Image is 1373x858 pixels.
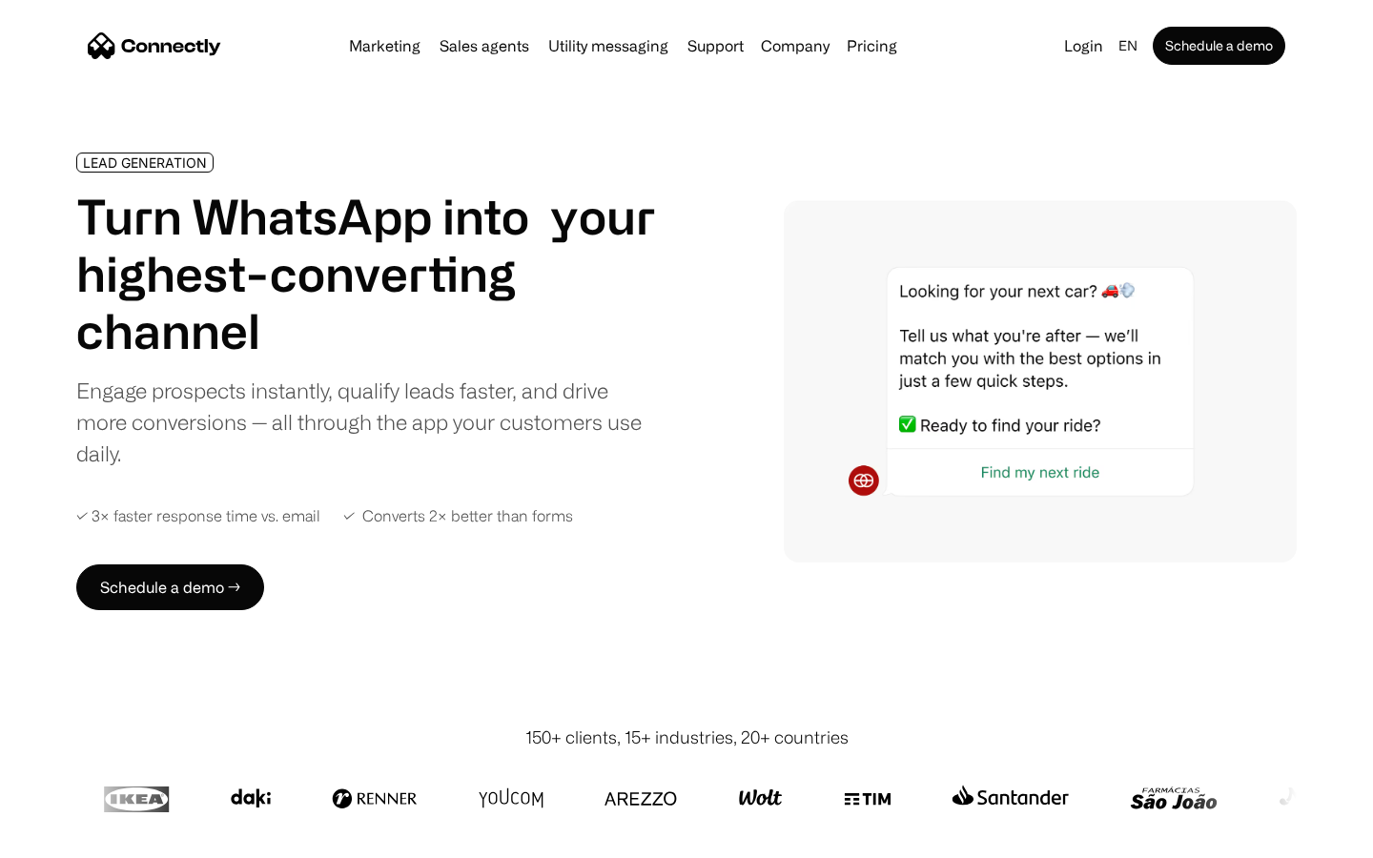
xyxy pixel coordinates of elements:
[1153,27,1285,65] a: Schedule a demo
[343,507,573,525] div: ✓ Converts 2× better than forms
[839,38,905,53] a: Pricing
[19,823,114,851] aside: Language selected: English
[341,38,428,53] a: Marketing
[525,725,849,750] div: 150+ clients, 15+ industries, 20+ countries
[1118,32,1137,59] div: en
[755,32,835,59] div: Company
[1056,32,1111,59] a: Login
[1111,32,1149,59] div: en
[88,31,221,60] a: home
[76,507,320,525] div: ✓ 3× faster response time vs. email
[76,188,656,359] h1: Turn WhatsApp into your highest-converting channel
[541,38,676,53] a: Utility messaging
[432,38,537,53] a: Sales agents
[76,375,656,469] div: Engage prospects instantly, qualify leads faster, and drive more conversions — all through the ap...
[76,564,264,610] a: Schedule a demo →
[38,825,114,851] ul: Language list
[680,38,751,53] a: Support
[83,155,207,170] div: LEAD GENERATION
[761,32,830,59] div: Company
